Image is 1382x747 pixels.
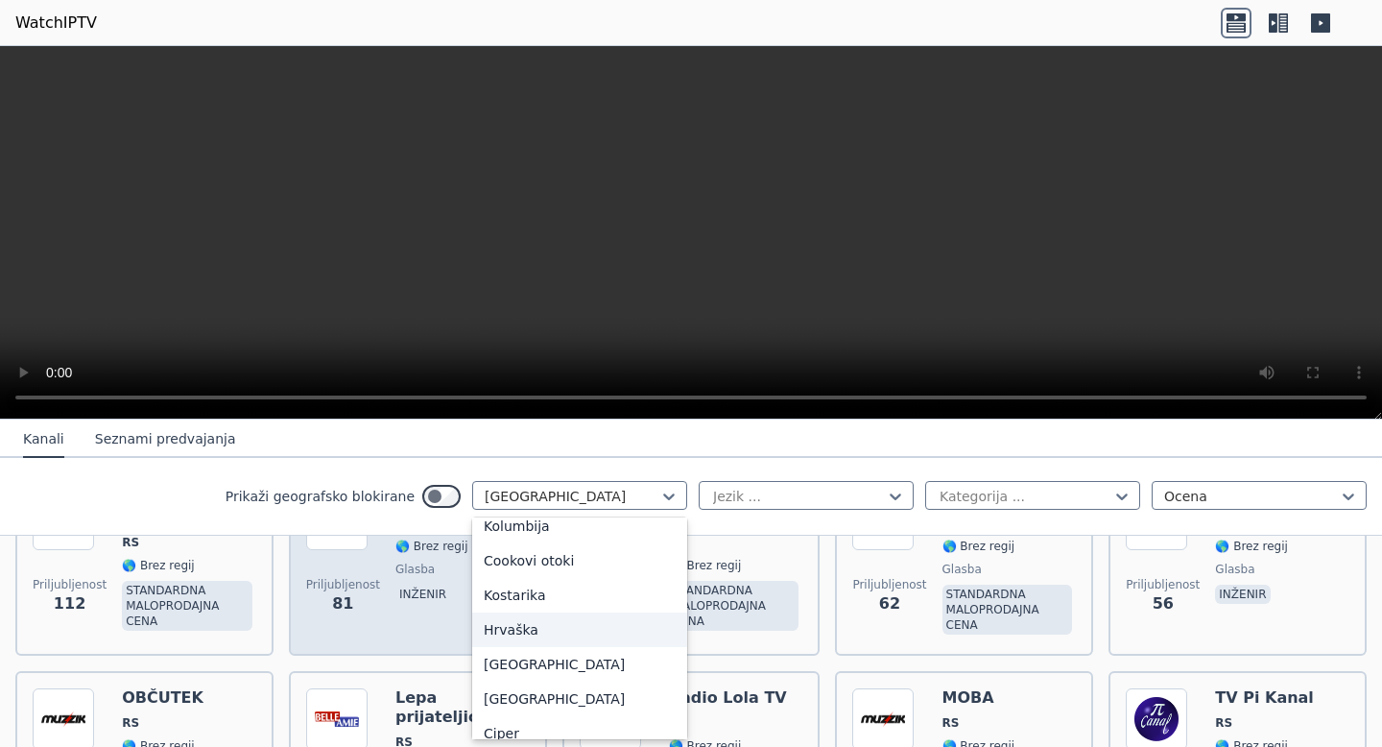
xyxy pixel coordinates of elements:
font: RS [1215,716,1232,730]
font: Priljubljenost [33,578,107,591]
font: Kostarika [484,588,546,603]
font: Hrvaška [484,622,538,638]
font: Kanali [23,431,64,446]
font: Cookovi otoki [484,553,574,568]
font: [GEOGRAPHIC_DATA] [484,657,625,672]
font: Prikaži geografsko blokirane [226,489,415,504]
font: 62 [879,594,900,613]
font: RS [122,716,139,730]
font: 112 [54,594,85,613]
font: 81 [332,594,353,613]
font: [GEOGRAPHIC_DATA] [484,691,625,707]
font: glasba [942,563,982,576]
button: Seznami predvajanja [95,422,236,458]
font: glasba [1215,563,1254,576]
font: inženir [1219,588,1266,601]
font: Kolumbija [484,518,550,534]
font: WatchIPTV [15,13,97,32]
font: MOBA [942,688,994,707]
font: 56 [1153,594,1174,613]
font: Seznami predvajanja [95,431,236,446]
font: Priljubljenost [852,578,926,591]
font: inženir [399,588,446,601]
font: OBČUTEK [122,688,203,707]
font: standardna maloprodajna cena [126,584,219,628]
font: standardna maloprodajna cena [946,588,1039,632]
font: Ciper [484,726,519,741]
font: 🌎 Brez regij [942,540,1015,553]
a: WatchIPTV [15,12,97,35]
font: standardna maloprodajna cena [673,584,766,628]
font: 🌎 Brez regij [1215,540,1288,553]
font: RS [942,716,960,730]
font: Radio Lola TV [669,688,787,707]
font: 🌎 Brez regij [395,540,468,553]
font: 🌎 Brez regij [669,559,742,572]
font: Lepa prijateljica [395,688,488,726]
font: glasba [395,563,435,576]
font: Priljubljenost [306,578,380,591]
font: RS [122,536,139,549]
font: 🌎 Brez regij [122,559,195,572]
font: TV Pi Kanal [1215,688,1314,707]
font: Priljubljenost [1126,578,1200,591]
button: Kanali [23,422,64,458]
